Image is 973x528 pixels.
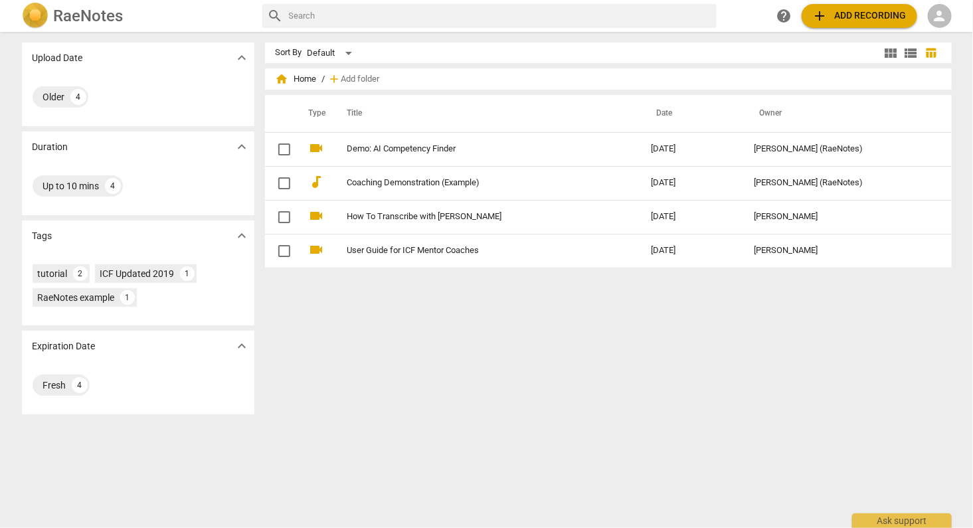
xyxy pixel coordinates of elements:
div: 4 [70,89,86,105]
button: Table view [921,43,941,63]
span: Home [276,72,317,86]
span: add [812,8,828,24]
span: view_module [883,45,899,61]
button: Show more [232,226,252,246]
p: Tags [33,229,52,243]
div: tutorial [38,267,68,280]
a: Help [772,4,796,28]
div: Up to 10 mins [43,179,100,193]
a: How To Transcribe with [PERSON_NAME] [347,212,604,222]
span: videocam [309,208,325,224]
span: expand_more [234,139,250,155]
div: RaeNotes example [38,291,115,304]
div: Sort By [276,48,302,58]
div: [PERSON_NAME] [754,212,927,222]
button: Upload [802,4,917,28]
div: [PERSON_NAME] [754,246,927,256]
div: Older [43,90,65,104]
button: Show more [232,48,252,68]
th: Owner [744,95,938,132]
div: 2 [73,266,88,281]
th: Title [331,95,641,132]
p: Duration [33,140,68,154]
input: Search [289,5,711,27]
span: expand_more [234,228,250,244]
span: / [322,74,325,84]
a: Demo: AI Competency Finder [347,144,604,154]
span: add [328,72,341,86]
div: ICF Updated 2019 [100,267,175,280]
span: expand_more [234,338,250,354]
div: Ask support [852,513,952,528]
th: Type [298,95,331,132]
button: Tile view [881,43,901,63]
h2: RaeNotes [54,7,124,25]
a: LogoRaeNotes [22,3,252,29]
button: Show more [232,336,252,356]
span: expand_more [234,50,250,66]
img: Logo [22,3,48,29]
span: videocam [309,140,325,156]
span: home [276,72,289,86]
div: 4 [105,178,121,194]
td: [DATE] [641,132,744,166]
p: Expiration Date [33,339,96,353]
button: List view [901,43,921,63]
td: [DATE] [641,200,744,234]
div: 1 [180,266,195,281]
span: view_list [903,45,919,61]
span: videocam [309,242,325,258]
span: Add recording [812,8,907,24]
a: Coaching Demonstration (Example) [347,178,604,188]
div: Default [308,43,357,64]
div: [PERSON_NAME] (RaeNotes) [754,144,927,154]
span: help [776,8,792,24]
div: 4 [72,377,88,393]
div: 1 [120,290,135,305]
td: [DATE] [641,166,744,200]
a: User Guide for ICF Mentor Coaches [347,246,604,256]
div: Fresh [43,379,66,392]
span: Add folder [341,74,380,84]
td: [DATE] [641,234,744,268]
p: Upload Date [33,51,83,65]
span: audiotrack [309,174,325,190]
th: Date [641,95,744,132]
span: person [932,8,948,24]
span: table_chart [925,46,937,59]
div: [PERSON_NAME] (RaeNotes) [754,178,927,188]
button: Show more [232,137,252,157]
span: search [268,8,284,24]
